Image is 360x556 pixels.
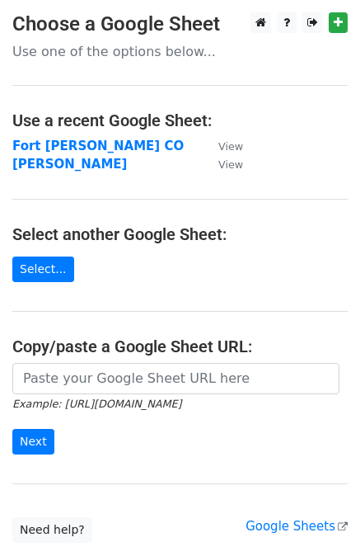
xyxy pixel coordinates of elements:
a: Fort [PERSON_NAME] CO [12,139,184,153]
a: [PERSON_NAME] [12,157,127,172]
small: View [218,140,243,153]
a: Need help? [12,517,92,543]
h4: Select another Google Sheet: [12,224,348,244]
h4: Copy/paste a Google Sheet URL: [12,337,348,356]
p: Use one of the options below... [12,43,348,60]
a: View [202,157,243,172]
input: Next [12,429,54,455]
small: View [218,158,243,171]
h3: Choose a Google Sheet [12,12,348,36]
input: Paste your Google Sheet URL here [12,363,339,394]
a: Google Sheets [245,519,348,534]
h4: Use a recent Google Sheet: [12,111,348,130]
a: Select... [12,257,74,282]
a: View [202,139,243,153]
small: Example: [URL][DOMAIN_NAME] [12,398,181,410]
